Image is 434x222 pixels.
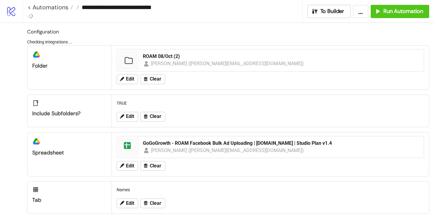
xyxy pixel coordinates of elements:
h2: Configuration [27,28,429,36]
button: Edit [117,161,138,171]
span: Clear [150,114,161,119]
div: TRUE [114,97,426,109]
span: Edit [126,163,134,169]
button: Clear [140,112,165,122]
button: Clear [140,198,165,208]
div: [PERSON_NAME] ([PERSON_NAME][EMAIL_ADDRESS][DOMAIN_NAME]) [151,147,304,154]
span: To Builder [320,8,344,15]
button: To Builder [307,5,351,18]
span: Clear [150,163,161,169]
div: Tab [32,197,107,204]
a: < Automations [28,4,73,10]
button: Run Automation [371,5,429,18]
button: ... [353,5,368,18]
div: GoGoGrowth - ROAM Facebook Bulk Ad Uploading | [DOMAIN_NAME] | Studio Plan v1.4 [143,140,420,147]
button: Edit [117,198,138,208]
span: Run Automation [383,8,423,15]
div: ROAM 08/Oct (2) [143,53,420,60]
button: Clear [140,75,165,84]
div: Folder [32,62,107,69]
button: Edit [117,112,138,122]
button: Clear [140,161,165,171]
div: [PERSON_NAME] ([PERSON_NAME][EMAIL_ADDRESS][DOMAIN_NAME]) [151,60,304,67]
button: Edit [117,75,138,84]
span: Edit [126,76,134,82]
span: Edit [126,201,134,206]
div: Include subfolders? [32,110,107,117]
div: Names [114,184,426,195]
div: Spreadsheet [32,149,107,156]
span: Clear [150,201,161,206]
span: Edit [126,114,134,119]
span: Clear [150,76,161,82]
div: Checking integrations ... [27,39,429,45]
